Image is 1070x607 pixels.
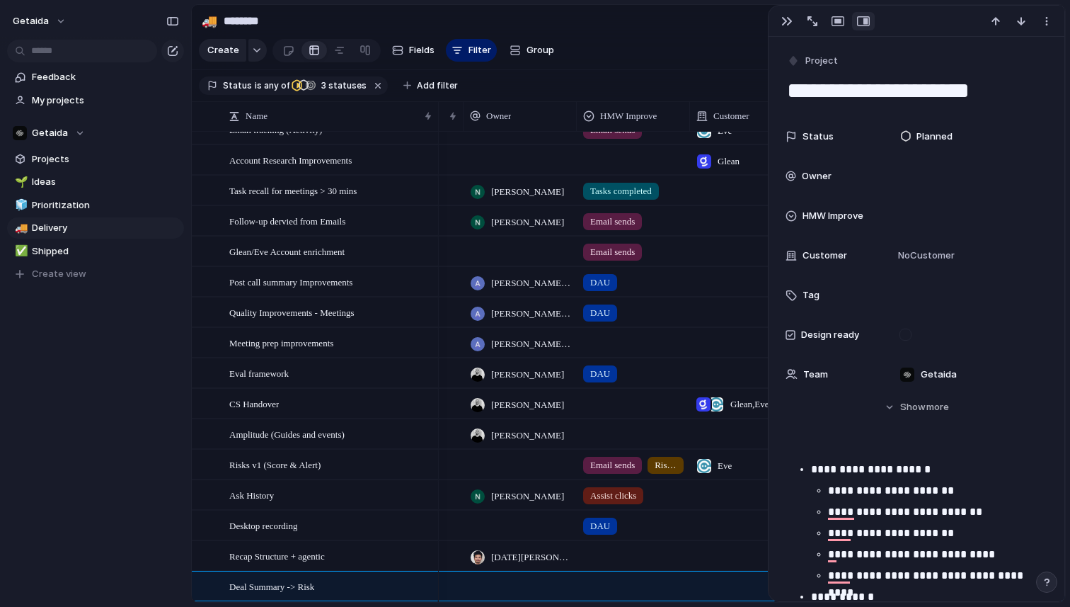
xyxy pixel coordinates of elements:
[491,307,570,321] span: [PERSON_NAME] Sarma
[590,245,635,259] span: Email sends
[730,397,769,412] span: Glean , Eve
[229,273,352,290] span: Post call summary Improvements
[802,209,863,223] span: HMW Improve
[207,43,239,57] span: Create
[713,109,749,123] span: Customer
[252,78,292,93] button: isany of
[291,78,369,93] button: 3 statuses
[7,123,184,144] button: Getaida
[803,368,828,382] span: Team
[229,548,325,564] span: Recap Structure + agentic
[491,215,564,229] span: [PERSON_NAME]
[7,171,184,193] a: 🌱Ideas
[7,263,184,285] button: Create view
[491,185,564,199] span: [PERSON_NAME]
[802,249,847,263] span: Customer
[7,90,184,111] a: My projects
[921,368,957,382] span: Getaida
[802,130,834,144] span: Status
[802,169,832,183] span: Owner
[409,43,435,57] span: Fields
[255,79,262,92] span: is
[491,489,564,504] span: [PERSON_NAME]
[13,198,27,212] button: 🧊
[7,217,184,239] a: 🚚Delivery
[527,43,554,57] span: Group
[32,244,179,259] span: Shipped
[784,51,842,72] button: Project
[229,212,345,229] span: Follow-up dervied from Emails
[718,154,740,169] span: Glean
[7,195,184,216] a: 🧊Prioritization
[199,39,246,62] button: Create
[502,39,561,62] button: Group
[229,334,333,351] span: Meeting prep improvements
[916,130,953,144] span: Planned
[491,368,564,382] span: [PERSON_NAME]
[486,109,511,123] span: Owner
[801,328,859,342] span: Design ready
[15,197,25,213] div: 🧊
[198,10,221,33] button: 🚚
[13,244,27,259] button: ✅
[32,152,179,166] span: Projects
[32,267,86,281] span: Create view
[229,365,289,381] span: Eval framework
[655,458,677,472] span: Risks addressed
[229,517,297,533] span: Desktop recording
[926,400,949,414] span: more
[229,395,279,412] span: CS Handover
[417,79,458,92] span: Add filter
[229,487,274,503] span: Ask History
[229,243,345,259] span: Glean/Eve Account enrichment
[718,459,732,473] span: Eve
[491,276,570,290] span: [PERSON_NAME] Sarma
[202,11,217,30] div: 🚚
[13,175,27,189] button: 🌱
[6,10,74,33] button: getaida
[805,54,838,68] span: Project
[900,400,926,414] span: Show
[491,337,570,351] span: [PERSON_NAME] Sarma
[491,550,570,565] span: [DATE][PERSON_NAME]
[229,182,357,198] span: Task recall for meetings > 30 mins
[7,67,184,88] a: Feedback
[7,149,184,170] a: Projects
[590,306,610,320] span: DAU
[229,456,321,472] span: Risks v1 (Score & Alert)
[446,39,497,62] button: Filter
[13,14,49,28] span: getaida
[32,70,179,84] span: Feedback
[600,109,657,123] span: HMW Improve
[802,288,819,302] span: Tag
[590,276,610,290] span: DAU
[386,39,440,62] button: Fields
[223,79,252,92] span: Status
[590,215,635,229] span: Email sends
[395,76,466,96] button: Add filter
[229,578,314,594] span: Deal Summary -> Risk
[15,174,25,191] div: 🌱
[786,395,1047,420] button: Showmore
[15,243,25,259] div: ✅
[32,93,179,108] span: My projects
[229,152,352,168] span: Account Research Improvements
[590,367,610,381] span: DAU
[491,398,564,412] span: [PERSON_NAME]
[32,198,179,212] span: Prioritization
[491,429,564,443] span: [PERSON_NAME]
[32,126,68,140] span: Getaida
[262,79,289,92] span: any of
[590,458,635,472] span: Email sends
[246,109,267,123] span: Name
[229,426,345,442] span: Amplitude (Guides and events)
[468,43,491,57] span: Filter
[590,519,610,533] span: DAU
[590,184,652,198] span: Tasks completed
[32,221,179,235] span: Delivery
[317,79,367,92] span: statuses
[7,241,184,262] div: ✅Shipped
[894,249,955,263] span: No Customer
